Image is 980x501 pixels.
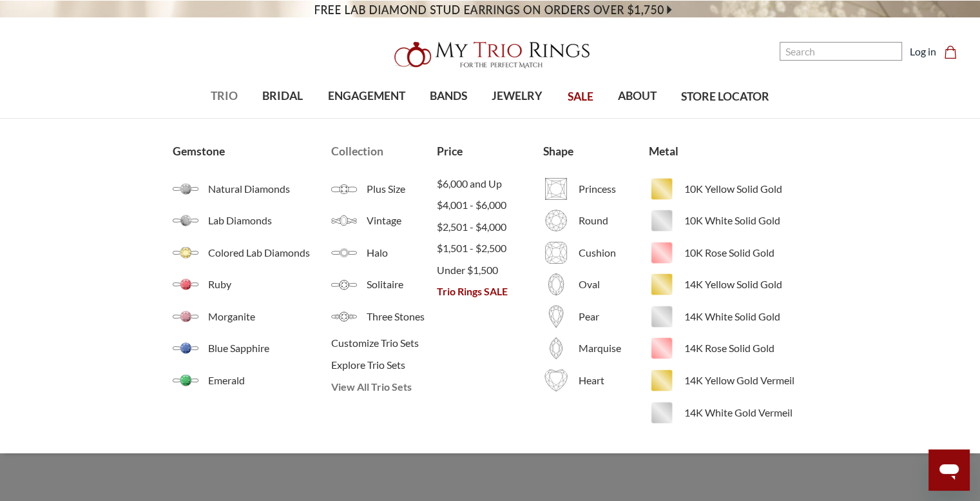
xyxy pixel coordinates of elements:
[173,240,331,266] a: Colored Lab Diamonds
[173,143,331,160] span: Gemstone
[331,357,437,373] a: Explore Trio Sets
[684,373,807,388] span: 14K Yellow Gold Vermeil
[173,240,198,266] img: Colored Diamonds
[173,271,198,297] img: Ruby
[684,340,807,356] span: 14K Rose Solid Gold
[437,143,543,160] a: Price
[944,46,957,59] svg: cart.cart_preview
[606,75,669,117] a: ABOUT
[315,75,417,117] a: ENGAGEMENT
[684,309,807,324] span: 14K White Solid Gold
[173,208,331,233] a: Lab Diamonds
[555,76,605,118] a: SALE
[543,208,649,233] a: Round
[511,117,524,119] button: submenu toggle
[250,75,315,117] a: BRIDAL
[479,75,555,117] a: JEWELRY
[579,245,649,260] span: Cushion
[430,88,467,104] span: BANDS
[944,44,965,59] a: Cart with 0 items
[649,208,807,233] a: 10K White Solid Gold
[331,176,437,202] a: Plus Size
[437,219,543,235] a: $2,501 - $4,000
[684,213,807,228] span: 10K White Solid Gold
[437,284,543,299] span: Trio Rings SALE
[649,176,807,202] a: 10K Yellow Solid Gold
[331,176,357,202] img: Plus Size
[649,368,807,393] a: 14K Yellow Gold Vermeil
[173,335,331,361] a: Blue Sapphire
[684,181,807,197] span: 10K Yellow Solid Gold
[208,277,331,292] span: Ruby
[367,213,437,228] span: Vintage
[173,368,198,393] img: Emerald
[208,340,331,356] span: Blue Sapphire
[928,449,970,491] iframe: Button to launch messaging window
[367,181,437,197] span: Plus Size
[437,241,543,256] a: $1,501 - $2,500
[198,75,250,117] a: TRIO
[360,117,372,119] button: submenu toggle
[579,181,649,197] span: Princess
[331,379,437,395] a: View All Trio Sets
[331,304,437,329] a: Three Stones
[543,176,649,202] a: Princess
[331,271,437,297] a: Solitaire
[173,304,198,329] img: Morganite
[218,117,231,119] button: submenu toggle
[543,143,649,160] a: Shape
[331,271,357,297] img: Solitaire
[568,88,593,105] span: SALE
[631,117,644,119] button: submenu toggle
[173,271,331,297] a: Ruby
[649,304,807,329] a: 14K White Solid Gold
[208,181,331,197] span: Natural Diamonds
[208,373,331,388] span: Emerald
[173,335,198,361] img: Blue Sapphire
[579,340,649,356] span: Marquise
[543,240,649,266] a: Cushion
[579,277,649,292] span: Oval
[331,208,357,233] img: Vintage
[331,240,437,266] a: Halo
[418,75,479,117] a: BANDS
[208,309,331,324] span: Morganite
[173,176,331,202] a: Natural Diamonds
[684,405,807,420] span: 14K White Gold Vermeil
[173,176,198,202] img: Natural Diamonds
[437,176,543,192] a: $6,000 and Up
[649,271,807,297] a: 14K Yellow Solid Gold
[367,277,437,292] span: Solitaire
[669,76,782,118] a: STORE LOCATOR
[331,240,357,266] img: Halo
[780,42,902,61] input: Search and use arrows or TAB to navigate results
[367,309,437,324] span: Three Stones
[387,34,593,75] img: My Trio Rings
[543,368,649,393] a: Heart
[543,271,649,297] a: Oval
[331,143,437,160] a: Collection
[649,143,807,160] span: Metal
[649,400,807,426] a: 14K White Gold Vermeil
[173,208,198,233] img: Lab Grown Diamonds
[284,34,696,75] a: My Trio Rings
[211,88,238,104] span: TRIO
[331,208,437,233] a: Vintage
[331,335,437,351] a: Customize Trio Sets
[910,44,936,59] a: Log in
[618,88,657,104] span: ABOUT
[543,304,649,329] a: Pear
[437,262,543,278] span: Under $1,500
[173,368,331,393] a: Emerald
[579,373,649,388] span: Heart
[492,88,543,104] span: JEWELRY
